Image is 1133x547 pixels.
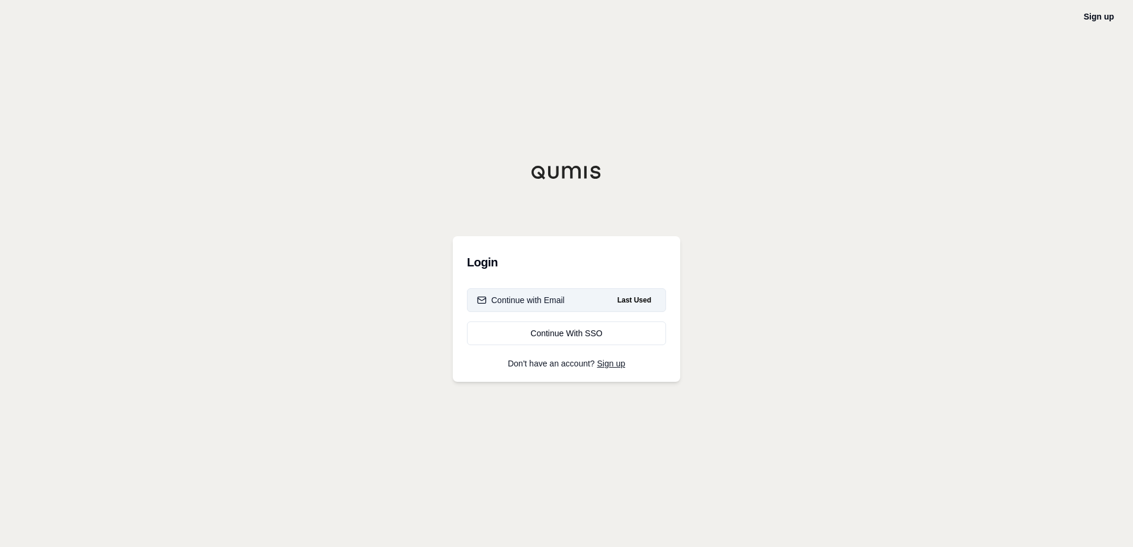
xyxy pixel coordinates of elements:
[477,294,565,306] div: Continue with Email
[597,359,625,368] a: Sign up
[477,327,656,339] div: Continue With SSO
[467,250,666,274] h3: Login
[613,293,656,307] span: Last Used
[467,321,666,345] a: Continue With SSO
[467,359,666,368] p: Don't have an account?
[1084,12,1114,21] a: Sign up
[531,165,602,179] img: Qumis
[467,288,666,312] button: Continue with EmailLast Used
